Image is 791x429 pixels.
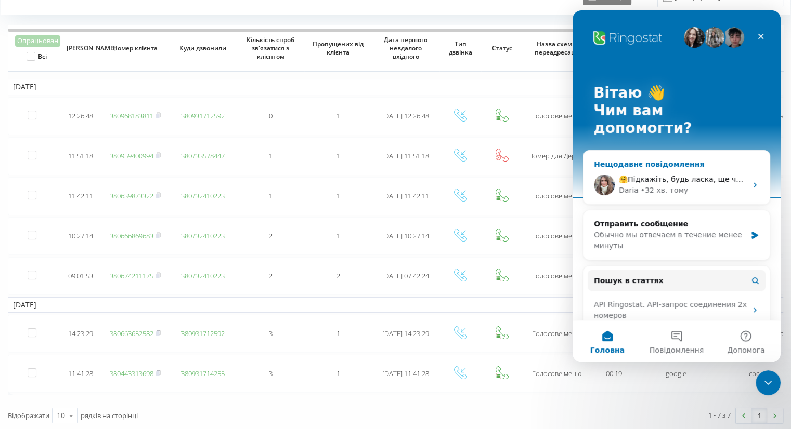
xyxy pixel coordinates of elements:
label: Всі [27,52,47,61]
a: 380931712592 [181,329,225,338]
a: 380666869683 [110,231,153,240]
span: [DATE] 11:51:18 [382,151,429,160]
td: Голосове меню [523,177,590,215]
span: Відображати [8,411,49,420]
span: 🤗Підкажіть, будь ласка, ще чимось можу вам допомогти?) [46,165,276,173]
a: 380959400994 [110,151,153,160]
button: Пошук в статтях [15,260,193,280]
span: 2 [336,271,340,280]
a: 380968183811 [110,111,153,120]
span: 2 [269,231,273,240]
span: Пропущених від клієнта [313,40,364,56]
td: Голосове меню [523,257,590,295]
div: Daria [46,175,66,185]
span: Допомога [154,336,192,343]
span: 0 [269,111,273,120]
span: [DATE] 11:42:11 [382,191,429,200]
span: 1 [336,231,340,240]
td: 00:19 [590,355,637,393]
td: Голосове меню [523,315,590,353]
span: [DATE] 14:23:29 [382,329,429,338]
span: Пошук в статтях [21,265,91,276]
span: 1 [336,369,340,378]
a: 380443313698 [110,369,153,378]
a: 380639873322 [110,191,153,200]
span: 1 [336,111,340,120]
td: 11:42:11 [60,177,101,215]
a: 380732410223 [181,231,225,240]
div: • 32 хв. тому [68,175,116,185]
span: [DATE] 07:42:24 [382,271,429,280]
a: 380931714255 [181,369,225,378]
a: 380733578447 [181,151,225,160]
span: Тип дзвінка [446,40,474,56]
div: 10 [57,410,65,421]
div: 1 - 7 з 7 [708,410,731,420]
td: 12:26:48 [60,97,101,135]
span: Куди дзвонили [177,44,229,52]
td: 11:41:28 [60,355,101,393]
iframe: Intercom live chat [573,10,781,362]
span: [DATE] 11:41:28 [382,369,429,378]
span: Головна [17,336,51,343]
span: [DATE] 10:27:14 [382,231,429,240]
td: Голосове меню [523,97,590,135]
td: 11:51:18 [60,137,101,175]
span: Номер клієнта [110,44,161,52]
td: Голосове меню [523,355,590,393]
span: 3 [269,329,273,338]
a: 380674211175 [110,271,153,280]
a: 1 [751,408,767,423]
button: Повідомлення [69,310,138,352]
a: 380663652582 [110,329,153,338]
span: [DATE] 12:26:48 [382,111,429,120]
div: Отправить сообщение [21,208,174,219]
span: [PERSON_NAME] [67,44,95,52]
div: API Ringostat. API-запрос соединения 2х номеров [21,289,174,311]
span: Дата першого невдалого вхідного [380,36,432,60]
span: 2 [269,271,273,280]
div: Отправить сообщениеОбычно мы отвечаем в течение менее минуты [10,199,198,250]
td: Номер для Дермо [523,137,590,175]
td: 14:23:29 [60,315,101,353]
a: 380732410223 [181,271,225,280]
div: API Ringostat. API-запрос соединения 2х номеров [15,285,193,315]
span: 1 [269,151,273,160]
span: 1 [269,191,273,200]
span: рядків на сторінці [81,411,138,420]
td: 09:01:53 [60,257,101,295]
td: 10:27:14 [60,217,101,255]
span: 1 [336,151,340,160]
span: Статус [488,44,516,52]
a: 380732410223 [181,191,225,200]
span: Кількість спроб зв'язатися з клієнтом [245,36,296,60]
iframe: Intercom live chat [756,370,781,395]
span: 3 [269,369,273,378]
div: Обычно мы отвечаем в течение менее минуты [21,219,174,241]
button: Допомога [139,310,208,352]
span: 1 [336,329,340,338]
span: Повідомлення [77,336,131,343]
td: google [637,355,715,393]
td: Голосове меню [523,217,590,255]
div: Закрити [179,17,198,35]
span: Назва схеми переадресації [531,40,582,56]
span: 1 [336,191,340,200]
a: 380931712592 [181,111,225,120]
